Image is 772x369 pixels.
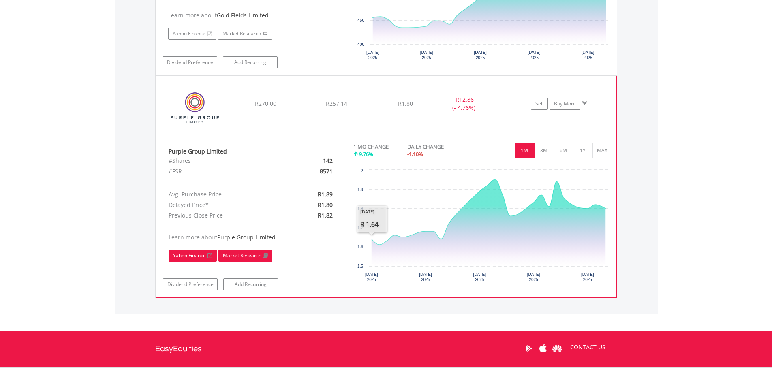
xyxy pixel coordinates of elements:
[531,98,548,110] a: Sell
[398,100,413,107] span: R1.80
[326,100,347,107] span: R257.14
[433,96,494,112] div: - (- 4.76%)
[365,272,378,282] text: [DATE] 2025
[357,188,363,192] text: 1.9
[280,156,339,166] div: 142
[218,250,272,262] a: Market Research
[550,98,580,110] a: Buy More
[359,150,373,158] span: 9.76%
[169,147,333,156] div: Purple Group Limited
[353,143,389,151] div: 1 MO CHANGE
[318,190,333,198] span: R1.89
[474,50,487,60] text: [DATE] 2025
[255,100,276,107] span: R270.00
[318,211,333,219] span: R1.82
[407,150,423,158] span: -1.10%
[407,143,472,151] div: DAILY CHANGE
[168,28,216,40] a: Yahoo Finance
[582,50,595,60] text: [DATE] 2025
[361,169,363,173] text: 2
[522,336,536,361] a: Google Play
[163,210,280,221] div: Previous Close Price
[163,189,280,200] div: Avg. Purchase Price
[527,272,540,282] text: [DATE] 2025
[357,264,363,269] text: 1.5
[357,207,363,211] text: 1.8
[366,50,379,60] text: [DATE] 2025
[554,143,573,158] button: 6M
[160,86,230,129] img: EQU.ZA.PPE.png
[419,272,432,282] text: [DATE] 2025
[163,156,280,166] div: #Shares
[550,336,565,361] a: Huawei
[420,50,433,60] text: [DATE] 2025
[353,166,612,288] div: Chart. Highcharts interactive chart.
[218,28,272,40] a: Market Research
[565,336,611,358] a: CONTACT US
[217,11,269,19] span: Gold Fields Limited
[357,18,364,23] text: 450
[163,200,280,210] div: Delayed Price*
[163,166,280,177] div: #FSR
[163,278,218,290] a: Dividend Preference
[357,226,363,230] text: 1.7
[155,331,202,367] a: EasyEquities
[573,143,593,158] button: 1Y
[592,143,612,158] button: MAX
[357,245,363,249] text: 1.6
[515,143,535,158] button: 1M
[353,166,612,288] svg: Interactive chart
[168,11,333,19] div: Learn more about
[536,336,550,361] a: Apple
[223,278,278,290] a: Add Recurring
[217,233,276,241] span: Purple Group Limited
[223,56,278,68] a: Add Recurring
[163,56,217,68] a: Dividend Preference
[357,42,364,47] text: 400
[280,166,339,177] div: .8571
[581,272,594,282] text: [DATE] 2025
[318,201,333,209] span: R1.80
[534,143,554,158] button: 3M
[473,272,486,282] text: [DATE] 2025
[456,96,474,103] span: R12.86
[169,233,333,241] div: Learn more about
[528,50,541,60] text: [DATE] 2025
[169,250,217,262] a: Yahoo Finance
